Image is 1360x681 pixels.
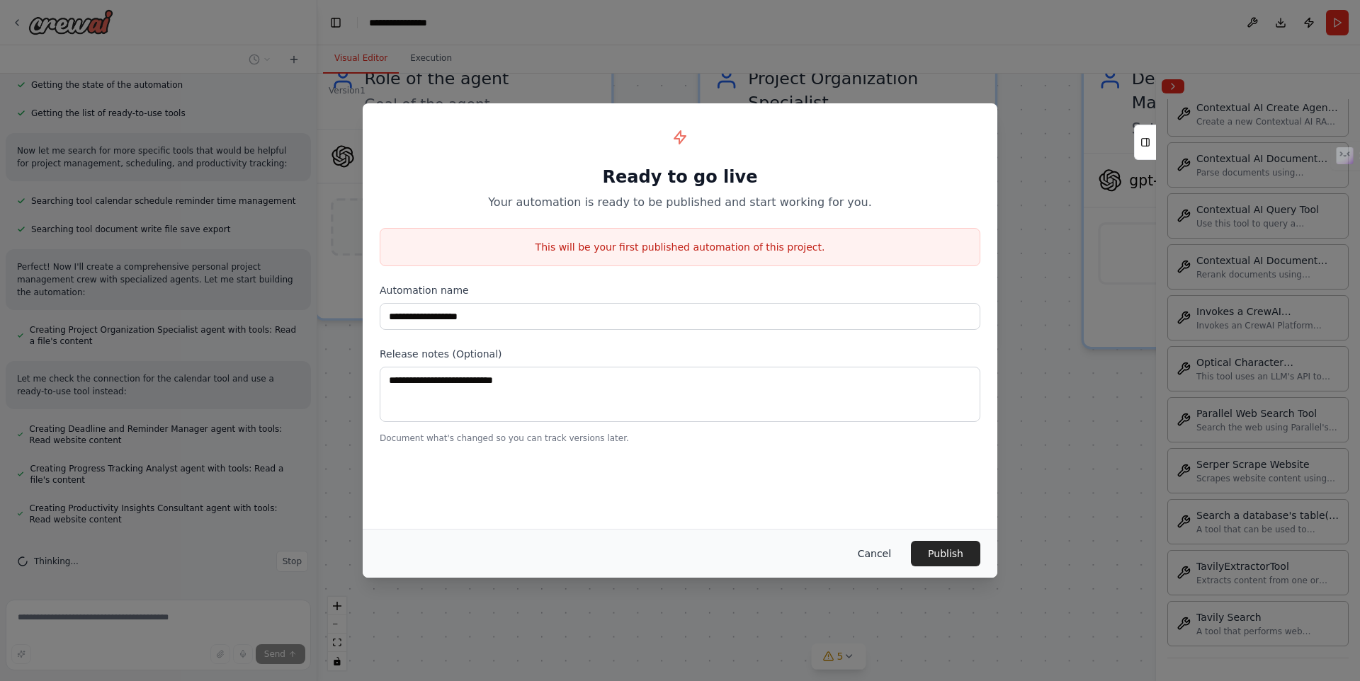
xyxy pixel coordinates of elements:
[380,283,980,297] label: Automation name
[380,166,980,188] h1: Ready to go live
[911,541,980,566] button: Publish
[380,240,980,254] p: This will be your first published automation of this project.
[380,194,980,211] p: Your automation is ready to be published and start working for you.
[846,541,902,566] button: Cancel
[380,347,980,361] label: Release notes (Optional)
[380,433,980,444] p: Document what's changed so you can track versions later.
